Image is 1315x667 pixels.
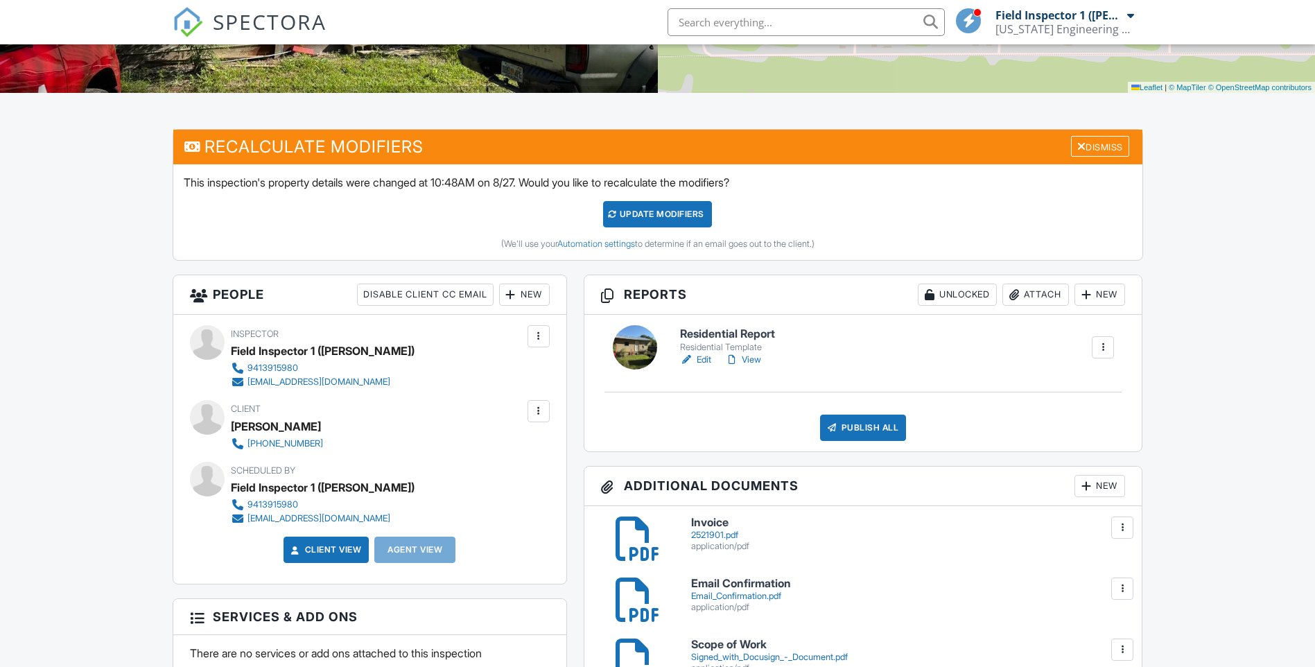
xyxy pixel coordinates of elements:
[691,517,1126,529] h6: Invoice
[213,7,326,36] span: SPECTORA
[499,284,550,306] div: New
[231,498,403,512] a: 9413915980
[680,342,775,353] div: Residential Template
[231,437,323,451] a: [PHONE_NUMBER]
[173,130,1142,164] h3: Recalculate Modifiers
[918,284,997,306] div: Unlocked
[231,465,295,476] span: Scheduled By
[691,530,1126,541] div: 2521901.pdf
[725,353,761,367] a: View
[1208,83,1312,92] a: © OpenStreetMap contributors
[1071,136,1129,157] div: Dismiss
[231,404,261,414] span: Client
[231,329,279,339] span: Inspector
[231,340,415,361] div: Field Inspector 1 ([PERSON_NAME])
[691,541,1126,552] div: application/pdf
[231,361,403,375] a: 9413915980
[691,578,1126,613] a: Email Confirmation Email_Confirmation.pdf application/pdf
[1074,284,1125,306] div: New
[247,376,390,388] div: [EMAIL_ADDRESS][DOMAIN_NAME]
[231,512,403,526] a: [EMAIL_ADDRESS][DOMAIN_NAME]
[557,239,635,249] a: Automation settings
[288,543,362,557] a: Client View
[247,363,298,374] div: 9413915980
[1074,475,1125,497] div: New
[584,467,1142,506] h3: Additional Documents
[691,652,1126,663] div: Signed_with_Docusign_-_Document.pdf
[173,275,566,315] h3: People
[247,513,390,524] div: [EMAIL_ADDRESS][DOMAIN_NAME]
[173,164,1142,260] div: This inspection's property details were changed at 10:48AM on 8/27. Would you like to recalculate...
[173,19,326,48] a: SPECTORA
[603,201,712,227] div: UPDATE Modifiers
[247,499,298,510] div: 9413915980
[231,477,415,498] div: Field Inspector 1 ([PERSON_NAME])
[668,8,945,36] input: Search everything...
[1165,83,1167,92] span: |
[680,353,711,367] a: Edit
[995,8,1124,22] div: Field Inspector 1 ([PERSON_NAME])
[173,599,566,635] h3: Services & Add ons
[1169,83,1206,92] a: © MapTiler
[357,284,494,306] div: Disable Client CC Email
[1002,284,1069,306] div: Attach
[231,375,403,389] a: [EMAIL_ADDRESS][DOMAIN_NAME]
[584,275,1142,315] h3: Reports
[184,239,1132,250] div: (We'll use your to determine if an email goes out to the client.)
[680,328,775,340] h6: Residential Report
[247,438,323,449] div: [PHONE_NUMBER]
[1131,83,1162,92] a: Leaflet
[691,639,1126,651] h6: Scope of Work
[173,7,203,37] img: The Best Home Inspection Software - Spectora
[995,22,1134,36] div: Florida Engineering LLC
[680,328,775,352] a: Residential Report Residential Template
[820,415,907,441] div: Publish All
[691,602,1126,613] div: application/pdf
[691,517,1126,552] a: Invoice 2521901.pdf application/pdf
[691,578,1126,590] h6: Email Confirmation
[231,416,321,437] div: [PERSON_NAME]
[691,591,1126,602] div: Email_Confirmation.pdf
